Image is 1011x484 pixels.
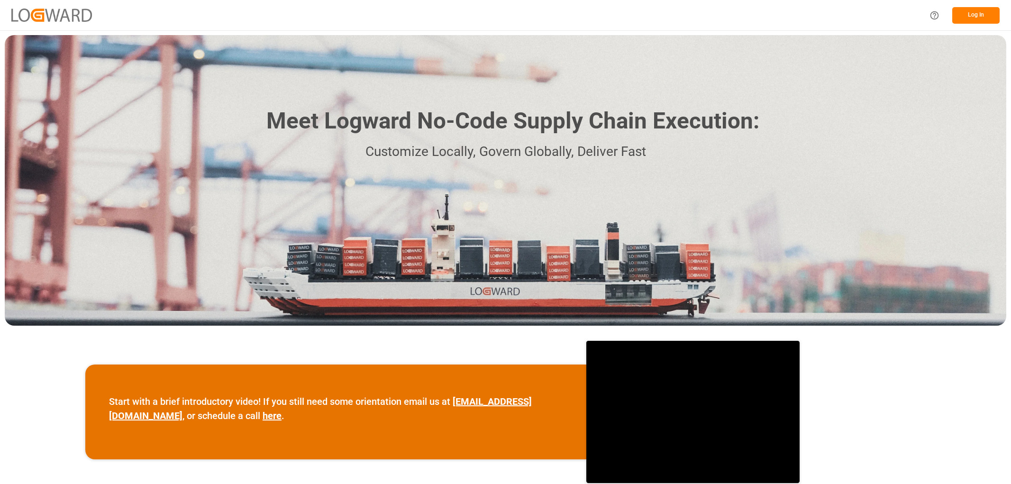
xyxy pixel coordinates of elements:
p: Customize Locally, Govern Globally, Deliver Fast [252,141,759,163]
button: Log In [952,7,1000,24]
a: [EMAIL_ADDRESS][DOMAIN_NAME] [109,396,532,421]
img: Logward_new_orange.png [11,9,92,21]
a: here [263,410,282,421]
p: Start with a brief introductory video! If you still need some orientation email us at , or schedu... [109,394,563,423]
button: Help Center [924,5,945,26]
h1: Meet Logward No-Code Supply Chain Execution: [266,104,759,138]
